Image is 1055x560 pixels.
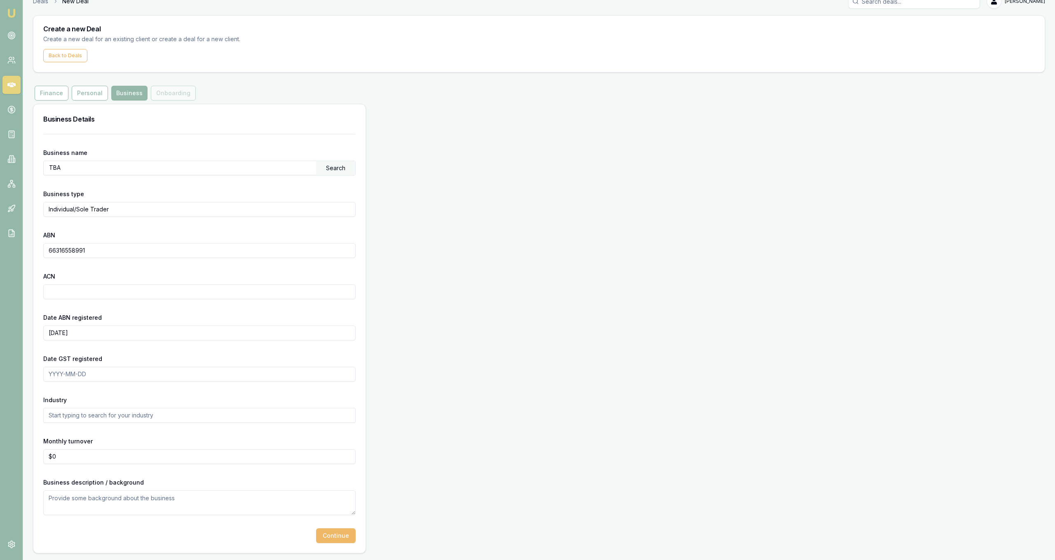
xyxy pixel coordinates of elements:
input: Start typing to search for your industry [43,408,356,423]
button: Back to Deals [43,49,87,62]
label: Business type [43,190,84,197]
label: ACN [43,273,55,280]
label: Monthly turnover [43,438,93,445]
input: YYYY-MM-DD [43,367,356,382]
div: Search [316,161,355,175]
label: Business name [43,149,87,156]
label: Industry [43,396,67,403]
input: $ [43,449,356,464]
input: Enter business name [44,161,316,174]
p: Create a new deal for an existing client or create a deal for a new client. [43,35,254,44]
button: Continue [316,528,356,543]
label: Date ABN registered [43,314,102,321]
button: Finance [35,86,68,101]
img: emu-icon-u.png [7,8,16,18]
label: Business description / background [43,479,144,486]
h3: Create a new Deal [43,26,1035,32]
h3: Business Details [43,114,356,124]
button: Business [111,86,148,101]
button: Personal [72,86,108,101]
label: ABN [43,232,55,239]
input: YYYY-MM-DD [43,326,356,340]
label: Date GST registered [43,355,102,362]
